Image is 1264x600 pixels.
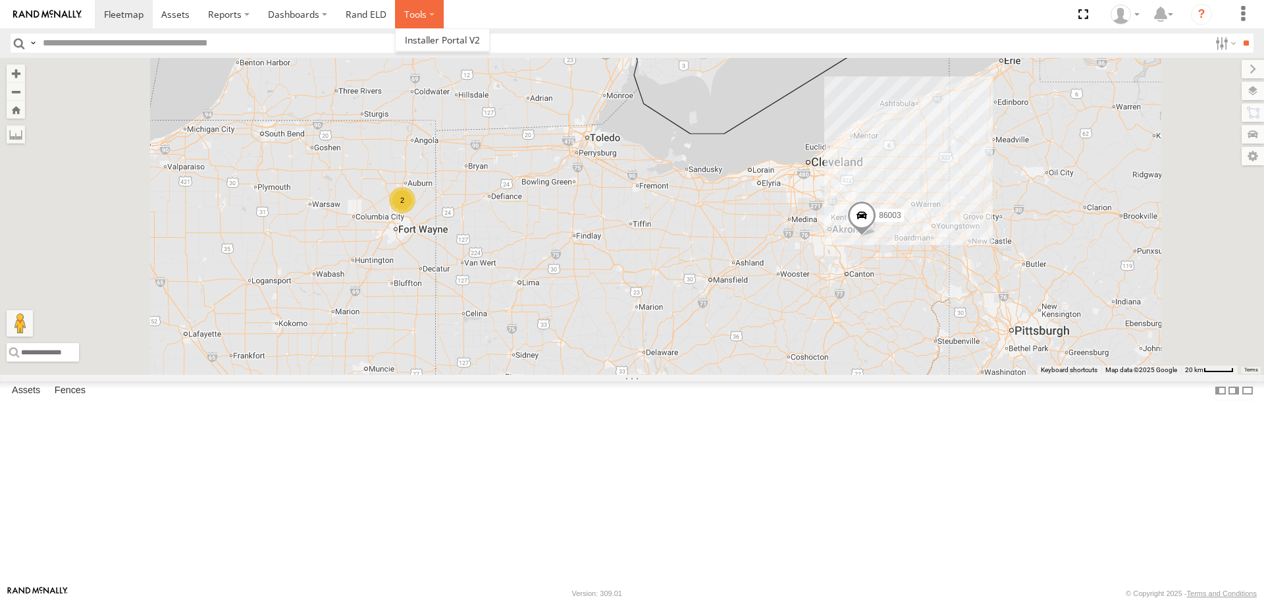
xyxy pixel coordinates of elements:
[1106,5,1144,24] div: Kasey Neumann
[572,589,622,597] div: Version: 309.01
[7,82,25,101] button: Zoom out
[7,125,25,144] label: Measure
[1242,147,1264,165] label: Map Settings
[7,310,33,337] button: Drag Pegman onto the map to open Street View
[389,187,415,213] div: 2
[48,382,92,400] label: Fences
[1244,367,1258,372] a: Terms (opens in new tab)
[13,10,82,19] img: rand-logo.svg
[7,101,25,119] button: Zoom Home
[1105,366,1177,373] span: Map data ©2025 Google
[1126,589,1257,597] div: © Copyright 2025 -
[7,587,68,600] a: Visit our Website
[28,34,38,53] label: Search Query
[1187,589,1257,597] a: Terms and Conditions
[1214,381,1227,400] label: Dock Summary Table to the Left
[1185,366,1203,373] span: 20 km
[1041,366,1097,375] button: Keyboard shortcuts
[7,65,25,82] button: Zoom in
[5,382,47,400] label: Assets
[1227,381,1240,400] label: Dock Summary Table to the Right
[1191,4,1212,25] i: ?
[1181,366,1238,375] button: Map Scale: 20 km per 42 pixels
[879,211,901,220] span: 86003
[1210,34,1238,53] label: Search Filter Options
[1241,381,1254,400] label: Hide Summary Table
